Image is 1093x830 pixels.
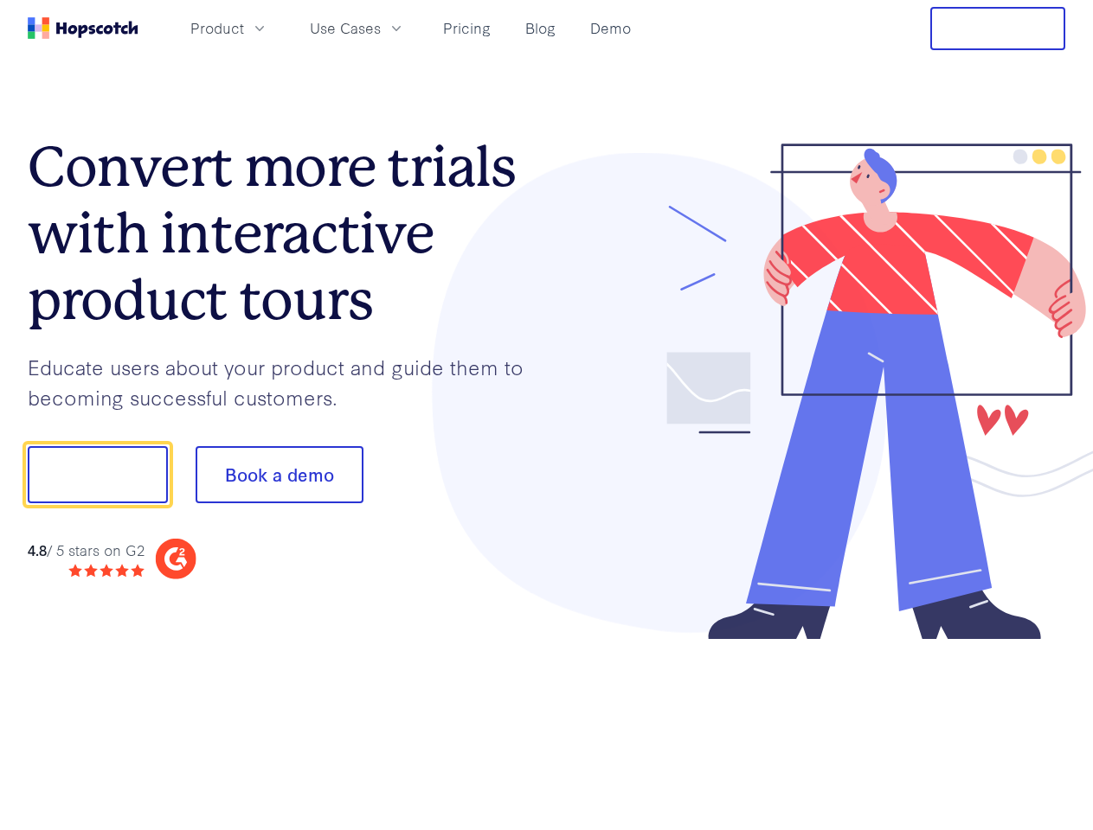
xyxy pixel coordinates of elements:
button: Book a demo [196,446,363,503]
strong: 4.8 [28,539,47,559]
button: Use Cases [299,14,415,42]
div: / 5 stars on G2 [28,539,145,561]
a: Home [28,17,138,39]
span: Use Cases [310,17,381,39]
span: Product [190,17,244,39]
a: Demo [583,14,638,42]
a: Pricing [436,14,498,42]
p: Educate users about your product and guide them to becoming successful customers. [28,352,547,412]
a: Blog [518,14,563,42]
button: Free Trial [930,7,1065,50]
button: Show me! [28,446,168,503]
h1: Convert more trials with interactive product tours [28,134,547,333]
button: Product [180,14,279,42]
